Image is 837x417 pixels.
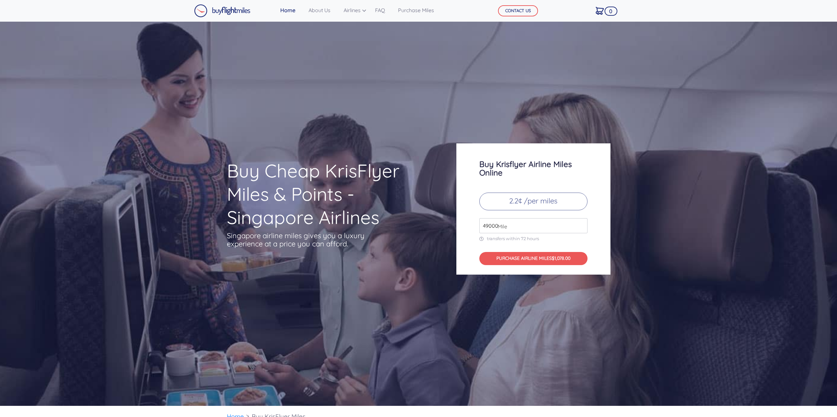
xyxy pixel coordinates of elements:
button: PURCHASE AIRLINE MILES$1,078.00 [479,252,588,265]
a: Airlines [341,4,365,17]
p: 2.2¢ /per miles [479,193,588,210]
h3: Buy Krisflyer Airline Miles Online [479,160,588,177]
span: 0 [605,7,617,16]
span: $1,078.00 [552,255,570,261]
a: About Us [306,4,333,17]
button: CONTACT US [498,5,538,16]
h1: Buy Cheap KrisFlyer Miles & Points - Singapore Airlines [227,159,431,229]
img: Cart [596,7,604,15]
img: Buy Flight Miles Logo [194,4,250,17]
a: 0 [593,4,607,17]
a: Buy Flight Miles Logo [194,3,250,19]
a: FAQ [372,4,388,17]
a: Home [278,4,298,17]
p: Singapore airline miles gives you a luxury experience at a price you can afford. [227,232,374,248]
span: Mile [494,222,507,230]
p: transfers within 72 hours [479,236,588,241]
a: Purchase Miles [395,4,437,17]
